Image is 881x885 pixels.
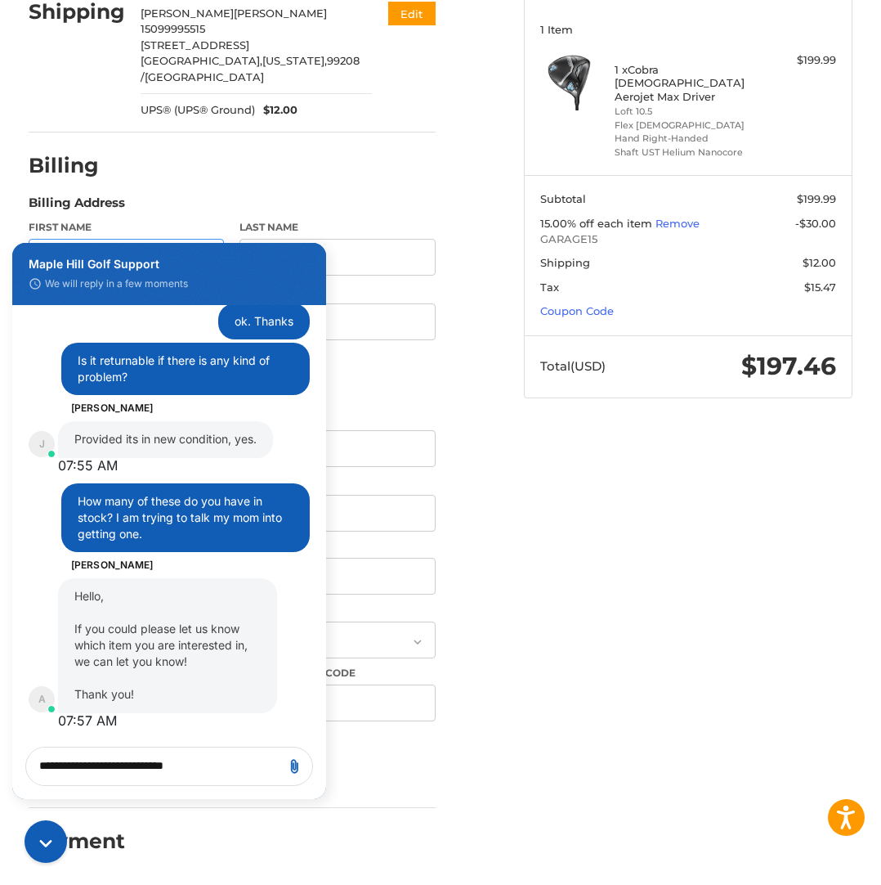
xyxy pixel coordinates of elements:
[540,256,590,269] span: Shipping
[141,54,262,67] span: [GEOGRAPHIC_DATA],
[795,217,836,230] span: -$30.00
[239,220,435,235] label: Last Name
[540,192,586,205] span: Subtotal
[58,222,277,239] div: 07:55 AM
[283,520,306,543] button: Add attachment
[58,478,277,494] div: 07:57 AM
[255,102,297,119] span: $12.00
[58,324,277,344] h3: [PERSON_NAME]
[234,7,327,20] span: [PERSON_NAME]
[540,217,655,230] span: 15.00% off each item
[74,196,257,213] div: Provided its in new condition, yes.
[33,513,276,550] textarea: live chat message input
[762,52,836,69] div: $199.99
[12,8,326,70] div: Live chat window header
[282,666,436,681] label: Postal Code
[141,7,234,20] span: [PERSON_NAME]
[388,2,436,25] button: Edit
[540,23,836,36] h3: 1 Item
[65,111,306,157] p: Is it returnable if there is any kind of problem?
[65,252,306,314] p: How many of these do you have in stock? I am trying to talk my mom into getting one.
[145,70,264,83] span: [GEOGRAPHIC_DATA]
[540,231,836,248] span: GARAGE15
[804,281,836,294] span: $15.47
[29,21,188,38] span: Maple Hill Golf Support
[12,70,326,564] div: Conversation messages
[16,815,75,869] iframe: Gorgias live chat messenger
[540,281,559,294] span: Tax
[615,132,758,146] li: Hand Right-Handed
[615,63,758,103] h4: 1 x Cobra [DEMOGRAPHIC_DATA] Aerojet Max Driver
[615,146,758,159] li: Shaft UST Helium Nanocore
[58,167,277,186] h3: [PERSON_NAME]
[540,358,606,374] span: Total (USD)
[141,102,255,119] span: UPS® (UPS® Ground)
[615,105,758,119] li: Loft 10.5
[141,38,249,52] span: [STREET_ADDRESS]
[540,304,614,317] a: Coupon Code
[74,386,261,435] div: If you could please let us know which item you are interested in, we can let you know!
[141,54,360,83] span: 99208 /
[29,153,124,178] h2: Billing
[741,351,836,381] span: $197.46
[29,194,125,220] legend: Billing Address
[262,54,327,67] span: [US_STATE],
[655,217,700,230] a: Remove
[74,451,261,468] div: Thank you!
[74,353,261,370] div: Hello,
[803,256,836,269] span: $12.00
[29,196,55,222] div: J
[45,41,188,57] span: We will reply in a few moments
[141,22,205,35] span: 15099995515
[29,829,125,854] h2: Payment
[615,119,758,133] li: Flex [DEMOGRAPHIC_DATA]
[29,220,224,235] label: First Name
[29,451,55,478] div: A
[221,72,306,101] p: ok. Thanks
[797,192,836,205] span: $199.99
